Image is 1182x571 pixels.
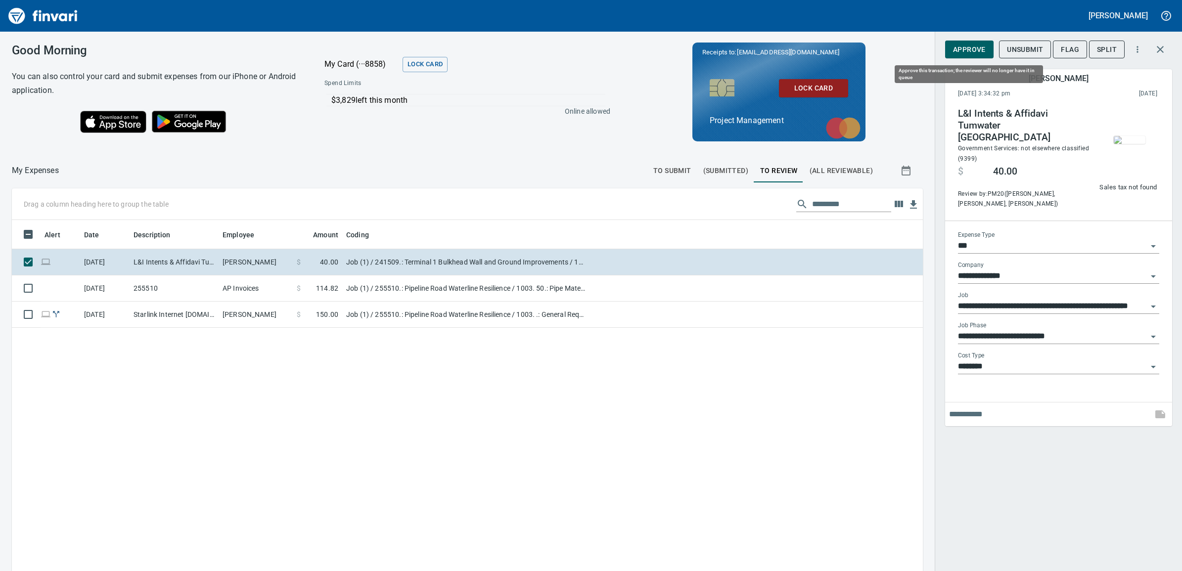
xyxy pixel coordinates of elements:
span: This charge was settled by the merchant and appears on the 2025/08/23 statement. [1075,89,1157,99]
label: Company [958,262,984,268]
span: Flag [1061,44,1079,56]
button: More [1127,39,1148,60]
span: Amount [313,229,338,241]
img: Finvari [6,4,80,28]
span: Lock Card [408,59,443,70]
img: Get it on Google Play [146,105,231,138]
button: Open [1146,239,1160,253]
img: receipts%2Ftapani%2F2025-08-19%2FdYdY9D2rckQXFc9IZEZTxl6NTmM2__N7Y3JnHK1UKUoz371dFq.jpg [1114,136,1145,144]
h4: L&I Intents & Affidavi Tumwater [GEOGRAPHIC_DATA] [958,108,1092,143]
button: Open [1146,269,1160,283]
span: 114.82 [316,283,338,293]
label: Job Phase [958,322,986,328]
td: Job (1) / 255510.: Pipeline Road Waterline Resilience / 1003. 50.: Pipe Materials / 3: Material [342,275,590,302]
td: Job (1) / 255510.: Pipeline Road Waterline Resilience / 1003. .: General Requirements / 5: Other [342,302,590,328]
button: Close transaction [1148,38,1172,61]
td: [DATE] [80,275,130,302]
span: 40.00 [993,166,1017,177]
span: $ [297,283,301,293]
span: (All Reviewable) [810,165,873,177]
h3: Good Morning [12,44,300,57]
span: Description [134,229,183,241]
td: L&I Intents & Affidavi Tumwater [GEOGRAPHIC_DATA] [130,249,219,275]
span: Online transaction [41,259,51,265]
span: Employee [223,229,267,241]
button: Open [1146,330,1160,344]
span: $ [297,309,301,319]
span: $ [297,257,301,267]
span: Government Services: not elsewhere classified (9399) [958,145,1089,162]
label: Job [958,292,968,298]
button: Flag [1053,41,1087,59]
span: Approve [953,44,986,56]
h6: You can also control your card and submit expenses from our iPhone or Android application. [12,70,300,97]
button: Split [1089,41,1125,59]
span: Split transaction [51,311,61,317]
p: Drag a column heading here to group the table [24,199,169,209]
button: Sales tax not found [1097,180,1159,195]
span: (Submitted) [703,165,748,177]
span: Online transaction [41,311,51,317]
td: [DATE] [80,302,130,328]
img: Download on the App Store [80,111,146,133]
span: Spend Limits [324,79,485,88]
span: Coding [346,229,369,241]
button: Choose columns to display [891,197,906,212]
p: My Expenses [12,165,59,176]
span: 40.00 [320,257,338,267]
img: mastercard.svg [821,112,865,144]
button: [PERSON_NAME] [1086,8,1150,23]
span: To Review [760,165,798,177]
button: Unsubmit [999,41,1051,59]
p: Project Management [710,115,848,127]
span: 150.00 [316,309,338,319]
td: [PERSON_NAME] [219,302,293,328]
button: Lock Card [403,57,448,72]
span: Alert [45,229,73,241]
span: Amount [300,229,338,241]
h5: [PERSON_NAME] [1029,73,1088,84]
p: Online allowed [317,106,610,116]
button: Show transactions within a particular date range [891,159,923,182]
p: $3,829 left this month [331,94,605,106]
td: Job (1) / 241509.: Terminal 1 Bulkhead Wall and Ground Improvements / 1003. .: General Requiremen... [342,249,590,275]
p: My Card (···8858) [324,58,399,70]
td: Starlink Internet [DOMAIN_NAME] CA - Pipeline [130,302,219,328]
button: Open [1146,300,1160,313]
label: Expense Type [958,232,995,238]
span: [EMAIL_ADDRESS][DOMAIN_NAME] [736,47,840,57]
td: [DATE] [80,249,130,275]
button: Open [1146,360,1160,374]
span: Date [84,229,99,241]
span: Alert [45,229,60,241]
td: AP Invoices [219,275,293,302]
span: To Submit [653,165,691,177]
span: Coding [346,229,382,241]
label: Cost Type [958,352,985,358]
span: Employee [223,229,254,241]
span: Date [84,229,112,241]
td: 255510 [130,275,219,302]
span: [DATE] 3:34:32 pm [958,89,1075,99]
span: Sales tax not found [1099,182,1157,193]
h5: [PERSON_NAME] [1089,10,1148,21]
button: Download Table [906,197,921,212]
nav: breadcrumb [12,165,59,176]
span: Lock Card [787,82,840,94]
button: Lock Card [779,79,848,97]
span: Review by: PM20 ([PERSON_NAME], [PERSON_NAME], [PERSON_NAME]) [958,189,1092,209]
button: Approve [945,41,994,59]
p: Receipts to: [702,47,856,57]
span: This records your note into the expense. If you would like to send a message to an employee inste... [1148,402,1172,426]
span: Unsubmit [1007,44,1043,56]
span: Description [134,229,171,241]
span: $ [958,166,963,177]
span: Split [1097,44,1117,56]
td: [PERSON_NAME] [219,249,293,275]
